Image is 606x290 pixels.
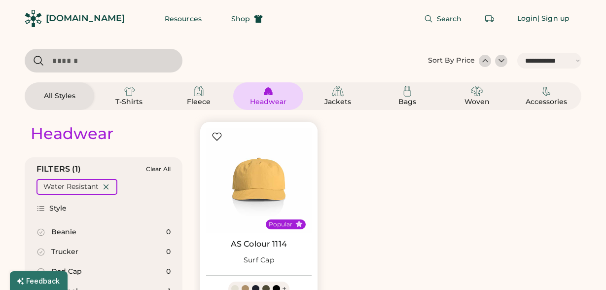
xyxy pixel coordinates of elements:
div: | Sign up [537,14,570,24]
button: Shop [219,9,275,29]
div: Trucker [51,247,78,257]
div: All Styles [37,91,82,101]
div: T-Shirts [107,97,151,107]
div: Woven [455,97,499,107]
iframe: Front Chat [559,246,602,288]
div: FILTERS (1) [36,163,81,175]
div: Fleece [177,97,221,107]
div: Sort By Price [428,56,475,66]
img: Bags Icon [401,85,413,97]
div: Accessories [524,97,569,107]
div: 0 [166,227,171,237]
img: Fleece Icon [193,85,205,97]
div: Beanie [51,227,76,237]
div: Headwear [246,97,290,107]
div: Clear All [146,166,171,173]
div: 0 [166,267,171,277]
img: AS Colour 1114 Surf Cap [206,128,312,233]
div: Login [517,14,538,24]
span: Shop [231,15,250,22]
img: Woven Icon [471,85,483,97]
img: Accessories Icon [540,85,552,97]
span: Search [437,15,462,22]
div: Jackets [316,97,360,107]
a: AS Colour 1114 [231,239,287,249]
button: Resources [153,9,214,29]
div: [DOMAIN_NAME] [46,12,125,25]
button: Search [412,9,474,29]
img: Rendered Logo - Screens [25,10,42,27]
img: Jackets Icon [332,85,344,97]
button: Popular Style [295,220,303,228]
div: Bags [385,97,429,107]
img: T-Shirts Icon [123,85,135,97]
div: Water Resistant [43,182,99,192]
div: Popular [269,220,292,228]
div: Dad Cap [51,267,82,277]
div: 0 [166,247,171,257]
div: Style [49,204,67,214]
button: Retrieve an order [480,9,499,29]
img: Headwear Icon [262,85,274,97]
div: Headwear [31,124,113,144]
div: Surf Cap [244,255,274,265]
